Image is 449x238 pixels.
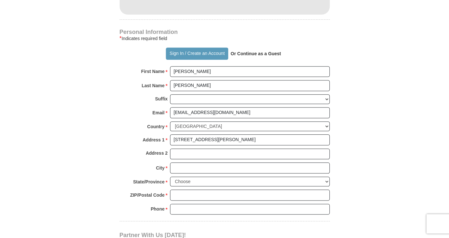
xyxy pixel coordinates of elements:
strong: Suffix [155,94,168,103]
strong: First Name [141,67,165,76]
strong: ZIP/Postal Code [130,191,165,200]
strong: Address 1 [143,135,165,144]
strong: City [156,163,164,172]
strong: Address 2 [146,149,168,158]
button: Sign In / Create an Account [166,47,228,60]
strong: Or Continue as a Guest [230,51,281,56]
strong: Last Name [142,81,165,90]
h4: Personal Information [120,29,330,35]
strong: Country [147,122,165,131]
strong: Email [153,108,165,117]
strong: Phone [151,204,165,213]
div: Indicates required field [120,35,330,42]
strong: State/Province [133,177,165,186]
